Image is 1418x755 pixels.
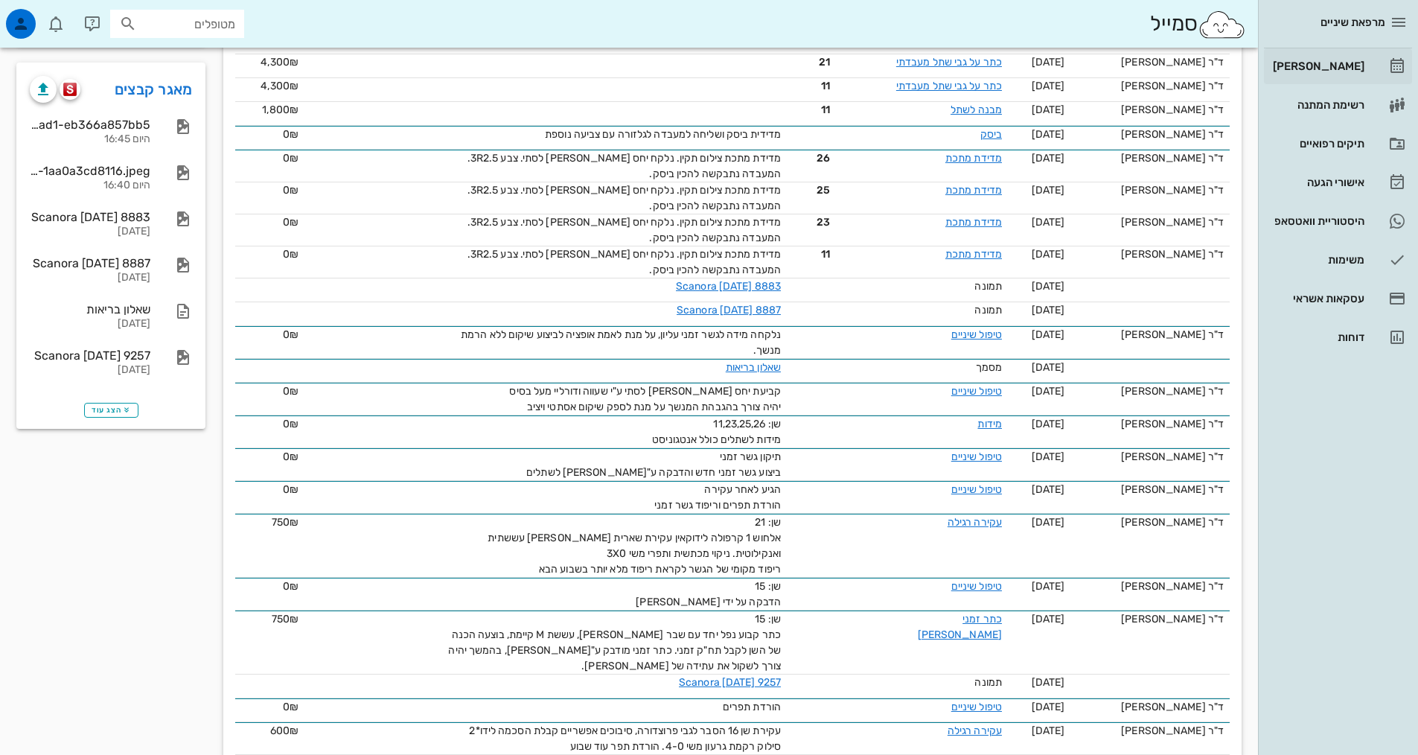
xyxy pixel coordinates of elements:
span: 600₪ [270,724,298,737]
a: מדידת מתכת [945,184,1002,197]
span: תמונה [974,280,1002,293]
div: רשימת המתנה [1270,99,1364,111]
a: מידות [977,418,1002,430]
div: סמייל [1150,8,1246,40]
span: 0₪ [283,328,298,341]
span: 21 [793,54,830,70]
span: מדידת מתכת צילום תקין. נלקח יחס [PERSON_NAME] לסתי. צבע 3R2.5. המעבדה נתבקשה להכין ביסק. [467,248,781,276]
a: Scanora [DATE] 9257 [679,676,781,689]
a: עסקאות אשראי [1264,281,1412,316]
div: משימות [1270,254,1364,266]
div: היסטוריית וואטסאפ [1270,215,1364,227]
a: טיפול שיניים [951,328,1002,341]
a: טיפול שיניים [951,385,1002,398]
a: אישורי הגעה [1264,165,1412,200]
span: [DATE] [1032,304,1065,316]
span: 0₪ [283,216,298,229]
span: מרפאת שיניים [1320,16,1385,29]
span: [DATE] [1032,701,1065,713]
span: 23 [793,214,830,230]
span: [DATE] [1032,103,1065,116]
span: [DATE] [1032,80,1065,92]
span: [DATE] [1032,216,1065,229]
div: ד"ר [PERSON_NAME] [1076,611,1224,627]
span: 0₪ [283,580,298,593]
span: תג [44,12,53,21]
div: Scanora [DATE] 8883 [30,210,150,224]
span: [DATE] [1032,361,1065,374]
span: 0₪ [283,450,298,463]
span: [DATE] [1032,328,1065,341]
span: [DATE] [1032,676,1065,689]
div: אישורי הגעה [1270,176,1364,188]
div: ד"ר [PERSON_NAME] [1076,723,1224,739]
span: מדידית ביסק ושליחה למעבדה לגלזורה עם צביעה נוספת [545,128,781,141]
span: 0₪ [283,418,298,430]
span: הגיע לאחר עקירה הורדת תפרים וריפוד גשר זמני [654,483,781,512]
span: קביעת יחס [PERSON_NAME] לסתי ע"י שעווה ודורליי מעל בסיס יהיה צורך בהגבהת המנשך על מנת לספק שיקום ... [509,385,781,413]
a: מאגר קבצים [115,77,193,101]
div: [PERSON_NAME] [1270,60,1364,72]
a: דוחות [1264,319,1412,355]
div: ד"ר [PERSON_NAME] [1076,482,1224,497]
a: מדידת מתכת [945,152,1002,165]
span: 25 [793,182,830,198]
a: שאלון בריאות [726,361,781,374]
button: הצג עוד [84,403,138,418]
span: שן: 11,23,25,26 מידות לשתלים כולל אנטגוניסט [652,418,781,446]
span: [DATE] [1032,613,1065,625]
a: מדידת מתכת [945,216,1002,229]
div: 4378421c-e046-4856-a2cf-1aa0a3cd8116.jpeg [30,164,150,178]
a: משימות [1264,242,1412,278]
a: כתר זמני [PERSON_NAME] [918,613,1002,641]
span: [DATE] [1032,128,1065,141]
img: SmileCloud logo [1198,10,1246,39]
span: שן: 15 הדבקה על ידי [PERSON_NAME] [636,580,781,608]
div: שאלון בריאות [30,302,150,316]
div: ד"ר [PERSON_NAME] [1076,383,1224,399]
span: [DATE] [1032,248,1065,261]
a: Scanora [DATE] 8887 [677,304,781,316]
div: ד"ר [PERSON_NAME] [1076,246,1224,262]
span: 0₪ [283,184,298,197]
span: 0₪ [283,701,298,713]
div: ד"ר [PERSON_NAME] [1076,150,1224,166]
span: 750₪ [272,613,298,625]
div: ד"ר [PERSON_NAME] [1076,449,1224,465]
div: [DATE] [30,226,150,238]
div: Scanora [DATE] 9257 [30,348,150,363]
span: [DATE] [1032,516,1065,529]
span: 0₪ [283,385,298,398]
div: [DATE] [30,318,150,331]
span: 0₪ [283,152,298,165]
span: מדידת מתכת צילום תקין. נלקח יחס [PERSON_NAME] לסתי. צבע 3R2.5. המעבדה נתבקשה להכין ביסק. [467,152,781,180]
span: [DATE] [1032,418,1065,430]
a: תיקים רפואיים [1264,126,1412,162]
div: 99cb3ca4-22c4-4839-aad1-eb366a857bb5 [30,118,150,132]
div: ד"ר [PERSON_NAME] [1076,416,1224,432]
span: תמונה [974,676,1002,689]
div: ד"ר [PERSON_NAME] [1076,54,1224,70]
span: הורדת תפרים [723,701,781,713]
div: ד"ר [PERSON_NAME] [1076,78,1224,94]
div: ד"ר [PERSON_NAME] [1076,127,1224,142]
span: 4,300₪ [261,56,298,69]
span: 26 [793,150,830,166]
span: 11 [793,78,830,94]
span: 0₪ [283,483,298,496]
div: דוחות [1270,331,1364,343]
span: [DATE] [1032,152,1065,165]
span: עקירת שן 16 הסבר לגבי פרוצדורה, סיבוכים אפשריים קבלת הסכמה לידו*2 סילוק רקמת גרעון משי 4-0. הורדת... [469,724,781,753]
a: רשימת המתנה [1264,87,1412,123]
span: [DATE] [1032,56,1065,69]
div: ד"ר [PERSON_NAME] [1076,182,1224,198]
span: מדידת מתכת צילום תקין. נלקח יחס [PERSON_NAME] לסתי. צבע 3R2.5. המעבדה נתבקשה להכין ביסק. [467,184,781,212]
span: 1,800₪ [262,103,298,116]
a: עקירה רגילה [948,724,1002,737]
a: [PERSON_NAME] [1264,48,1412,84]
span: 11 [793,102,830,118]
div: [DATE] [30,272,150,284]
span: שן: 15 כתר קבוע נפל יחד עם שבר [PERSON_NAME], עששת M קיימת, בוצעה הכנה של השן לקבל תח"ק זמני. כתר... [448,613,781,672]
span: [DATE] [1032,450,1065,463]
span: [DATE] [1032,580,1065,593]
